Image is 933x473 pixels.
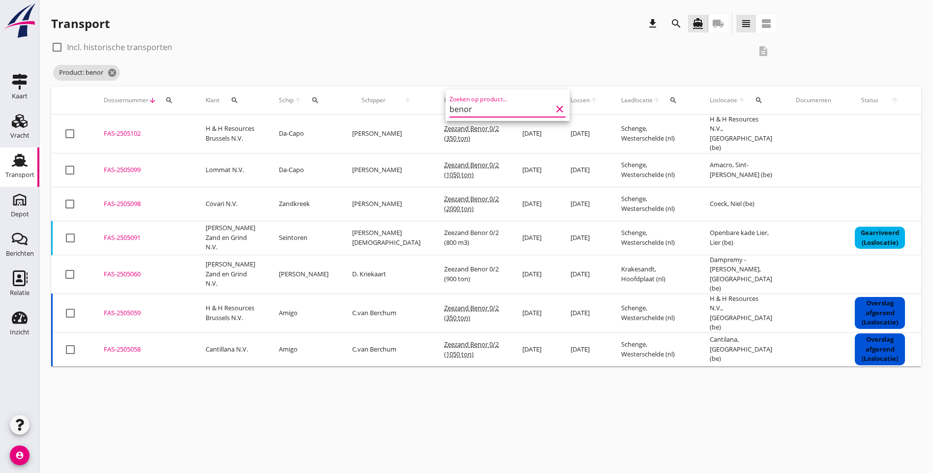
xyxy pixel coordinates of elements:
td: [DATE] [559,332,609,366]
i: view_headline [740,18,752,30]
i: view_agenda [760,18,772,30]
td: [DATE] [559,187,609,221]
span: Zeezand Benor 0/2 (350 ton) [444,303,499,322]
div: Transport [5,172,34,178]
td: [DATE] [511,255,559,294]
td: C.van Berchum [340,294,432,332]
span: Zeezand Benor 0/2 (350 ton) [444,124,499,143]
td: Schenge, Westerschelde (nl) [609,115,698,153]
div: Depot [11,211,29,217]
td: C.van Berchum [340,332,432,366]
td: Cantillana N.V. [194,332,267,366]
td: Coeck, Niel (be) [698,187,784,221]
td: Amigo [267,332,340,366]
i: account_circle [10,445,30,465]
td: Zeezand Benor 0/2 (900 ton) [432,255,511,294]
td: Da-Capo [267,153,340,187]
div: Documenten [796,96,831,105]
div: Transport [51,16,110,31]
td: [PERSON_NAME] [340,115,432,153]
td: H & H Resources Brussels N.V. [194,115,267,153]
td: Da-Capo [267,115,340,153]
input: Zoeken op product... [450,101,552,117]
td: Schenge, Westerschelde (nl) [609,187,698,221]
td: [DATE] [559,294,609,332]
td: Schenge, Westerschelde (nl) [609,221,698,255]
i: arrow_upward [294,96,302,104]
span: Product: benor [53,65,120,81]
i: local_shipping [712,18,724,30]
div: Berichten [6,250,34,257]
td: [DATE] [559,221,609,255]
i: clear [554,103,566,115]
td: [DATE] [511,115,559,153]
td: [DATE] [511,153,559,187]
td: Krakesandt, Hoofdplaat (nl) [609,255,698,294]
td: Dampremy - [PERSON_NAME], [GEOGRAPHIC_DATA] (be) [698,255,784,294]
i: directions_boat [692,18,704,30]
td: H & H Resources N.V., [GEOGRAPHIC_DATA] (be) [698,294,784,332]
td: Lommat N.V. [194,153,267,187]
td: [DATE] [559,153,609,187]
td: [PERSON_NAME] Zand en Grind N.V. [194,255,267,294]
span: Laadlocatie [621,96,653,105]
td: [DATE] [511,332,559,366]
i: search [669,96,677,104]
i: arrow_upward [738,96,746,104]
td: Openbare kade Lier, Lier (be) [698,221,784,255]
span: Schip [279,96,294,105]
div: FAS-2505099 [104,165,182,175]
td: [PERSON_NAME] [340,187,432,221]
td: [DATE] [559,255,609,294]
i: search [311,96,319,104]
div: FAS-2505098 [104,199,182,209]
span: Product [444,96,465,105]
td: Schenge, Westerschelde (nl) [609,153,698,187]
td: Zandkreek [267,187,340,221]
i: cancel [107,68,117,78]
div: Gearriveerd (Loslocatie) [855,227,905,249]
i: arrow_downward [149,96,156,104]
td: [DATE] [559,115,609,153]
td: H & H Resources N.V., [GEOGRAPHIC_DATA] (be) [698,115,784,153]
td: [DATE] [511,294,559,332]
div: Vracht [10,132,30,139]
div: FAS-2505058 [104,345,182,355]
span: Zeezand Benor 0/2 (1050 ton) [444,160,499,179]
td: Amacro, Sint-[PERSON_NAME] (be) [698,153,784,187]
i: arrow_upward [394,96,421,104]
div: FAS-2505091 [104,233,182,243]
td: Seintoren [267,221,340,255]
i: arrow_upward [885,96,905,104]
div: FAS-2505060 [104,269,182,279]
div: FAS-2505059 [104,308,182,318]
td: Cantilana, [GEOGRAPHIC_DATA] (be) [698,332,784,366]
i: search [165,96,173,104]
span: Lossen [571,96,590,105]
td: Covari N.V. [194,187,267,221]
td: [DATE] [511,221,559,255]
span: Zeezand Benor 0/2 (1050 ton) [444,340,499,358]
span: Loslocatie [710,96,738,105]
div: Overslag afgerond (Loslocatie) [855,333,905,365]
span: Dossiernummer [104,96,149,105]
td: Zeezand Benor 0/2 (800 m3) [432,221,511,255]
div: Overslag afgerond (Loslocatie) [855,297,905,329]
div: FAS-2505102 [104,129,182,139]
td: [PERSON_NAME] [340,153,432,187]
i: arrow_upward [590,96,598,104]
td: [PERSON_NAME] [267,255,340,294]
div: Inzicht [10,329,30,335]
img: logo-small.a267ee39.svg [2,2,37,39]
i: download [647,18,659,30]
td: [DATE] [511,187,559,221]
td: [PERSON_NAME][DEMOGRAPHIC_DATA] [340,221,432,255]
div: Relatie [10,290,30,296]
td: Amigo [267,294,340,332]
i: search [670,18,682,30]
span: Schipper [352,96,394,105]
label: Incl. historische transporten [67,42,172,52]
i: search [231,96,239,104]
td: Schenge, Westerschelde (nl) [609,294,698,332]
i: arrow_upward [653,96,661,104]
